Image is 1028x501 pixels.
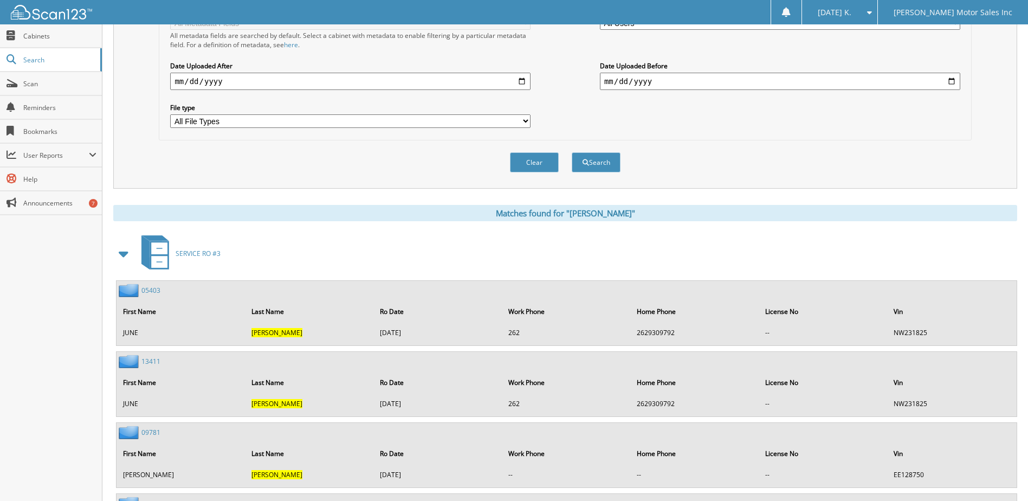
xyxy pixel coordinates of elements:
td: 2629309792 [631,395,759,413]
td: -- [503,466,630,484]
td: [DATE] [374,324,502,342]
label: Date Uploaded After [170,61,531,70]
th: Ro Date [374,442,502,465]
th: Work Phone [503,371,630,394]
span: Cabinets [23,31,96,41]
img: scan123-logo-white.svg [11,5,92,20]
td: -- [760,395,887,413]
th: Work Phone [503,442,630,465]
th: Vin [888,442,1016,465]
td: 2629309792 [631,324,759,342]
th: Last Name [246,300,373,323]
span: Bookmarks [23,127,96,136]
th: Last Name [246,371,373,394]
td: [DATE] [374,466,502,484]
th: Last Name [246,442,373,465]
span: [PERSON_NAME] [251,328,302,337]
th: First Name [118,442,245,465]
th: License No [760,371,887,394]
th: License No [760,300,887,323]
th: Ro Date [374,371,502,394]
th: Vin [888,300,1016,323]
span: Scan [23,79,96,88]
th: Home Phone [631,442,759,465]
a: here [284,40,298,49]
button: Search [572,152,620,172]
td: EE128750 [888,466,1016,484]
td: -- [760,466,887,484]
span: Help [23,175,96,184]
a: 13411 [141,357,160,366]
span: [PERSON_NAME] [251,470,302,479]
img: folder2.png [119,355,141,368]
th: Vin [888,371,1016,394]
th: Home Phone [631,371,759,394]
span: SERVICE RO #3 [176,249,221,258]
span: Reminders [23,103,96,112]
span: [PERSON_NAME] [251,399,302,408]
input: end [600,73,960,90]
span: [DATE] K. [818,9,851,16]
td: [PERSON_NAME] [118,466,245,484]
a: 09781 [141,428,160,437]
div: 7 [89,199,98,208]
th: First Name [118,371,245,394]
th: License No [760,442,887,465]
th: Home Phone [631,300,759,323]
button: Clear [510,152,559,172]
td: [DATE] [374,395,502,413]
td: -- [631,466,759,484]
td: JUNE [118,324,245,342]
img: folder2.png [119,426,141,439]
a: SERVICE RO #3 [135,232,221,275]
label: Date Uploaded Before [600,61,960,70]
td: 262 [503,324,630,342]
td: JUNE [118,395,245,413]
div: All metadata fields are searched by default. Select a cabinet with metadata to enable filtering b... [170,31,531,49]
span: Search [23,55,95,65]
td: 262 [503,395,630,413]
div: Matches found for "[PERSON_NAME]" [113,205,1017,221]
input: start [170,73,531,90]
td: NW231825 [888,324,1016,342]
span: Announcements [23,198,96,208]
span: User Reports [23,151,89,160]
label: File type [170,103,531,112]
a: 05403 [141,286,160,295]
th: Work Phone [503,300,630,323]
td: -- [760,324,887,342]
td: NW231825 [888,395,1016,413]
span: [PERSON_NAME] Motor Sales Inc [894,9,1012,16]
iframe: Chat Widget [974,449,1028,501]
th: First Name [118,300,245,323]
th: Ro Date [374,300,502,323]
img: folder2.png [119,284,141,297]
